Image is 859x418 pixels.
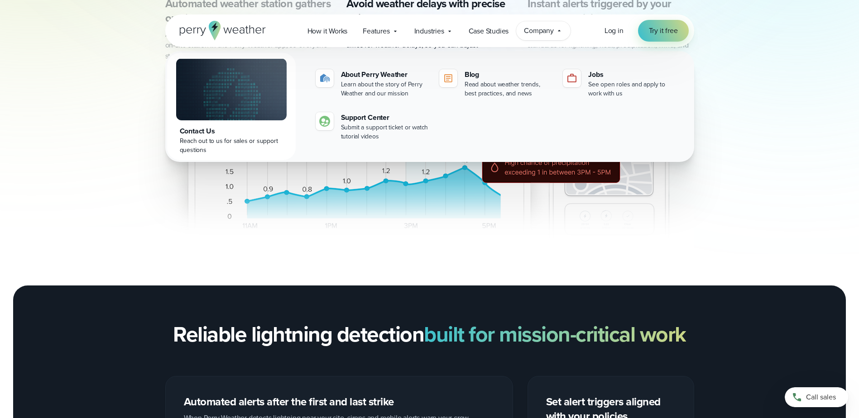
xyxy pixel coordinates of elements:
a: Try it free [638,20,689,42]
div: Submit a support ticket or watch tutorial videos [341,123,428,141]
span: Case Studies [469,26,509,37]
a: About Perry Weather Learn about the story of Perry Weather and our mission [312,66,432,102]
div: Learn about the story of Perry Weather and our mission [341,80,428,98]
a: Jobs See open roles and apply to work with us [559,66,679,102]
div: Jobs [588,69,676,80]
a: Blog Read about weather trends, best practices, and news [436,66,556,102]
div: Contact Us [180,126,283,137]
a: Call sales [785,387,848,407]
img: about-icon.svg [319,73,330,84]
a: Support Center Submit a support ticket or watch tutorial videos [312,109,432,145]
p: Get daily forecasts that highlight the highest-risk times for weather delays, so you can adjust s... [346,29,513,72]
h2: Reliable lightning detection [173,322,686,347]
span: Features [363,26,389,37]
a: Case Studies [461,22,517,40]
a: Log in [605,25,624,36]
span: Call sales [806,392,836,403]
strong: built for mission-critical work [424,318,686,350]
div: Support Center [341,112,428,123]
img: jobs-icon-1.svg [566,73,577,84]
img: blog-icon.svg [443,73,454,84]
span: Company [524,25,554,36]
a: How it Works [300,22,355,40]
div: Read about weather trends, best practices, and news [465,80,552,98]
div: 2 of 3 [165,83,694,267]
span: How it Works [307,26,348,37]
div: slideshow [165,83,694,267]
div: Reach out to us for sales or support questions [180,137,283,155]
div: Blog [465,69,552,80]
div: About Perry Weather [341,69,428,80]
span: Try it free [649,25,678,36]
img: contact-icon.svg [319,116,330,127]
a: Contact Us Reach out to us for sales or support questions [167,53,296,160]
span: Industries [414,26,444,37]
div: See open roles and apply to work with us [588,80,676,98]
